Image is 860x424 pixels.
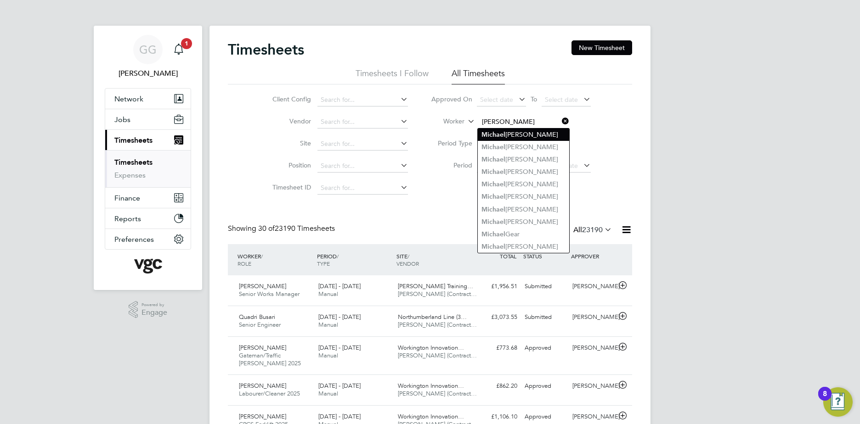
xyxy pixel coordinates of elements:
a: Go to home page [105,259,191,273]
span: [DATE] - [DATE] [318,413,361,420]
li: All Timesheets [452,68,505,84]
span: Preferences [114,235,154,244]
div: £773.68 [473,340,521,356]
label: Client Config [270,95,311,103]
span: 1 [181,38,192,49]
label: Timesheet ID [270,183,311,191]
b: ichael [481,131,505,139]
span: Select date [545,162,578,170]
span: Labourer/Cleaner 2025 [239,390,300,397]
span: [PERSON_NAME] (Contract… [398,290,477,298]
span: [PERSON_NAME] (Contract… [398,351,477,359]
li: [PERSON_NAME] [478,203,569,216]
b: M [481,168,487,176]
b: ichael [481,206,505,213]
div: Status [547,224,614,237]
div: Timesheets [105,150,191,187]
div: PERIOD [315,248,394,272]
b: ichael [481,230,505,238]
span: 23190 [582,225,603,234]
span: [DATE] - [DATE] [318,382,361,390]
a: GG[PERSON_NAME] [105,35,191,79]
b: ichael [481,243,505,251]
div: Approved [521,379,569,394]
input: Search for... [317,182,408,195]
span: Northumberland Line (3… [398,313,467,321]
a: Expenses [114,171,146,179]
span: [PERSON_NAME] (Contract… [398,321,477,329]
button: Preferences [105,229,191,249]
label: Vendor [270,117,311,125]
div: [PERSON_NAME] [569,310,617,325]
span: Powered by [141,301,167,309]
span: Workington Innovation… [398,344,464,351]
span: / [407,252,409,260]
span: Workington Innovation… [398,413,464,420]
img: vgcgroup-logo-retina.png [134,259,162,273]
b: M [481,230,487,238]
button: New Timesheet [571,40,632,55]
button: Timesheets [105,130,191,150]
span: GG [139,44,157,56]
label: Period [431,161,472,169]
b: M [481,206,487,213]
h2: Timesheets [228,40,304,59]
button: Finance [105,188,191,208]
span: Gauri Gautam [105,68,191,79]
span: Timesheets [114,136,153,145]
span: Jobs [114,115,130,124]
b: ichael [481,193,505,201]
label: Approved On [431,95,472,103]
span: Quadri Busari [239,313,275,321]
div: APPROVER [569,248,617,264]
b: ichael [481,143,505,151]
div: Submitted [521,279,569,294]
button: Reports [105,208,191,229]
span: [PERSON_NAME] (Contract… [398,390,477,397]
div: Submitted [521,310,569,325]
span: Senior Works Manager [239,290,300,298]
span: / [337,252,339,260]
li: Gear [478,228,569,240]
span: Manual [318,351,338,359]
nav: Main navigation [94,26,202,290]
span: Manual [318,321,338,329]
span: To [528,93,540,105]
span: TOTAL [500,252,516,260]
span: 30 of [258,224,275,233]
span: Senior Engineer [239,321,281,329]
span: Select date [480,95,513,104]
a: Powered byEngage [129,301,168,318]
div: £3,073.55 [473,310,521,325]
b: M [481,180,487,188]
input: Search for... [317,160,408,173]
input: Search for... [317,116,408,128]
li: [PERSON_NAME] [478,190,569,203]
li: [PERSON_NAME] [478,166,569,178]
div: [PERSON_NAME] [569,379,617,394]
div: £862.20 [473,379,521,394]
button: Open Resource Center, 8 new notifications [823,387,853,417]
span: Workington Innovation… [398,382,464,390]
span: Reports [114,214,141,223]
span: [PERSON_NAME] Training… [398,282,473,290]
input: Search for... [479,116,569,128]
span: [PERSON_NAME] [239,382,286,390]
div: WORKER [235,248,315,272]
button: Jobs [105,109,191,129]
label: Period Type [431,139,472,147]
div: [PERSON_NAME] [569,340,617,356]
b: ichael [481,156,505,163]
b: ichael [481,218,505,226]
span: VENDOR [396,260,419,267]
div: [PERSON_NAME] [569,279,617,294]
span: [PERSON_NAME] [239,344,286,351]
span: [PERSON_NAME] [239,413,286,420]
b: M [481,156,487,163]
li: [PERSON_NAME] [478,240,569,253]
span: TYPE [317,260,330,267]
span: 23190 Timesheets [258,224,335,233]
li: [PERSON_NAME] [478,178,569,190]
input: Search for... [317,94,408,106]
span: Network [114,95,143,103]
